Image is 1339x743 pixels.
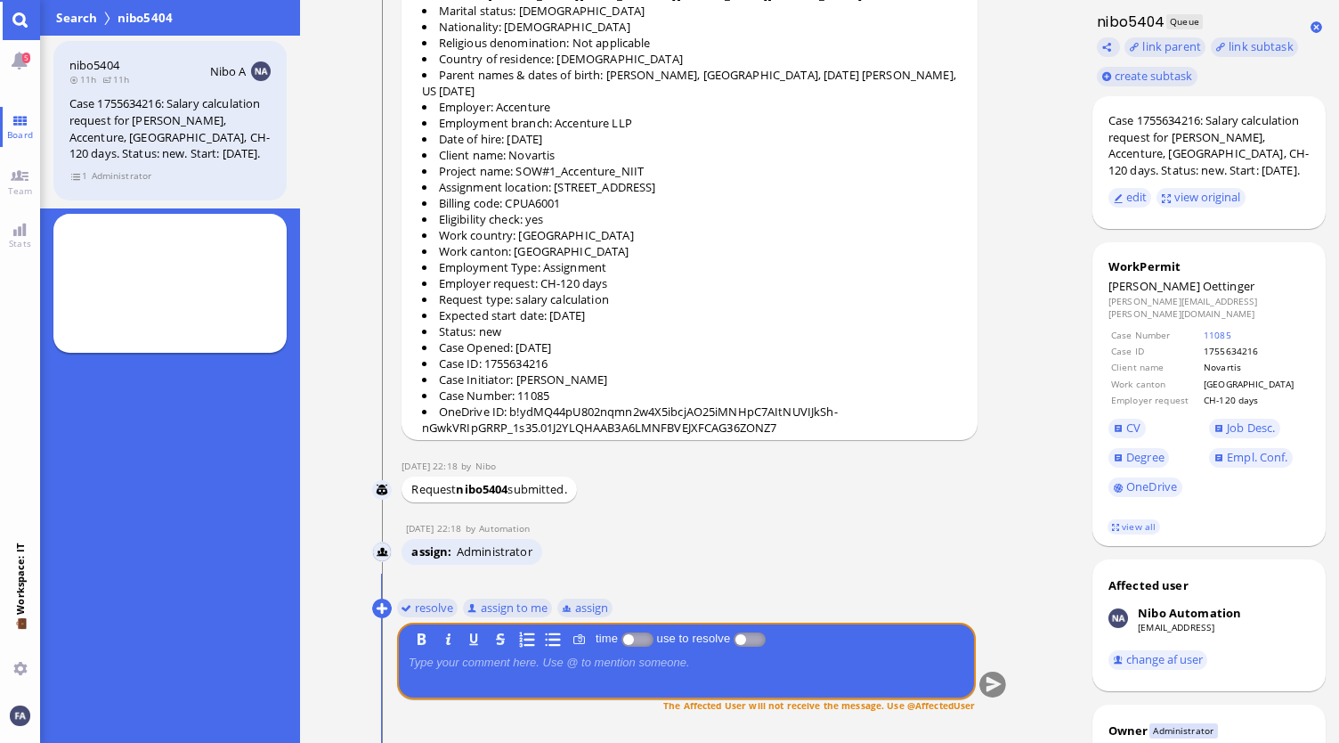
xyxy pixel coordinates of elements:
[1209,419,1280,438] a: Job Desc.
[475,460,497,472] span: Nibo
[422,19,968,35] li: Nationality: [DEMOGRAPHIC_DATA]
[1203,360,1308,374] td: Novartis
[1124,37,1205,57] task-group-action-menu: link parent
[1108,650,1208,670] button: change af user
[1138,621,1214,633] a: [EMAIL_ADDRESS]
[1156,188,1246,208] button: view original
[1097,67,1197,86] button: create subtask
[411,543,456,559] span: assign
[1108,112,1310,178] div: Case 1755634216: Salary calculation request for [PERSON_NAME], Accenture, [GEOGRAPHIC_DATA], CH-1...
[422,163,968,179] li: Project name: SOW#1_Accenture_NIIT
[1108,478,1182,497] a: OneDrive
[422,211,968,227] li: Eligibility check: yes
[491,629,510,649] button: S
[1108,448,1169,468] a: Degree
[1126,449,1165,465] span: Degree
[465,629,484,649] button: U
[1108,519,1159,535] a: view all
[621,632,653,645] p-inputswitch: Log time spent
[1108,258,1310,274] div: WorkPermit
[13,615,27,655] span: 💼 Workspace: IT
[10,706,29,725] img: You
[422,339,968,355] li: Case Opened: [DATE]
[557,598,613,617] button: assign
[1142,38,1200,54] span: link parent
[406,522,466,535] span: [DATE] 22:18
[1110,360,1201,374] td: Client name
[1227,449,1287,465] span: Empl. Conf.
[1097,37,1120,57] button: Copy ticket nibo5404 link to clipboard
[402,477,577,502] div: Request submitted.
[479,522,530,535] span: automation@bluelakelegal.com
[1108,295,1310,321] dd: [PERSON_NAME][EMAIL_ADDRESS][PERSON_NAME][DOMAIN_NAME]
[22,53,30,63] span: 5
[461,460,475,472] span: by
[1110,344,1201,358] td: Case ID
[1092,12,1165,32] h1: nibo5404
[422,275,968,291] li: Employer request: CH-120 days
[422,323,968,339] li: Status: new
[422,67,968,99] li: Parent names & dates of birth: [PERSON_NAME], [GEOGRAPHIC_DATA], [DATE] [PERSON_NAME], US [DATE]
[53,9,101,27] span: Search
[422,355,968,371] li: Case ID: 1755634216
[1108,608,1128,628] img: Nibo Automation
[4,184,37,197] span: Team
[422,51,968,67] li: Country of residence: [DEMOGRAPHIC_DATA]
[592,632,621,645] label: time
[397,598,459,617] button: resolve
[1110,328,1201,342] td: Case Number
[653,632,734,645] label: use to resolve
[1108,188,1152,208] button: edit
[457,543,532,559] li: Administrator
[422,35,968,51] li: Religious denomination: Not applicable
[1126,420,1140,436] span: CV
[1229,38,1294,54] span: link subtask
[102,73,135,86] span: 11h
[1203,344,1308,358] td: 1755634216
[1227,420,1275,436] span: Job Desc.
[402,460,461,472] span: [DATE] 22:18
[1203,278,1254,294] span: Oettinger
[69,73,102,86] span: 11h
[1138,605,1241,621] div: Nibo Automation
[1209,448,1293,468] a: Empl. Conf.
[1110,377,1201,391] td: Work canton
[114,9,176,27] span: nibo5404
[734,632,766,645] p-inputswitch: use to resolve
[438,629,458,649] button: I
[456,481,507,497] strong: nibo5404
[463,598,553,617] button: assign to me
[1149,723,1217,739] span: Administrator
[69,95,271,161] div: Case 1755634216: Salary calculation request for [PERSON_NAME], Accenture, [GEOGRAPHIC_DATA], CH-1...
[69,57,119,73] a: nibo5404
[422,147,968,163] li: Client name: Novartis
[422,404,968,436] li: OneDrive ID: b!ydMQ44pU802nqmn2w4X5ibcjAO25iMNHpC7AItNUVIJkSh-nGwkVRIpGRRP_1s35.01J2YLQHAAB3A6LMN...
[663,698,975,711] span: The Affected User will not receive the message. Use @AffectedUser
[412,629,432,649] button: B
[422,243,968,259] li: Work canton: [GEOGRAPHIC_DATA]
[91,168,152,184] span: Administrator
[1166,14,1203,29] span: Queue
[251,61,271,81] img: NA
[1108,419,1146,438] a: CV
[422,388,968,404] li: Case Number: 11085
[1204,329,1231,341] a: 11085
[422,131,968,147] li: Date of hire: [DATE]
[373,543,393,562] img: Automation
[210,63,247,79] span: Nibo A
[422,371,968,388] li: Case Initiator: [PERSON_NAME]
[70,168,88,184] span: view 1 items
[1108,723,1148,739] div: Owner
[1203,377,1308,391] td: [GEOGRAPHIC_DATA]
[422,307,968,323] li: Expected start date: [DATE]
[372,480,392,500] img: Nibo
[3,128,37,141] span: Board
[1108,577,1189,593] div: Affected user
[1211,37,1298,57] task-group-action-menu: link subtask
[1110,393,1201,407] td: Employer request
[1108,278,1200,294] span: [PERSON_NAME]
[422,291,968,307] li: Request type: salary calculation
[1203,393,1308,407] td: CH-120 days
[4,237,36,249] span: Stats
[466,522,480,535] span: by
